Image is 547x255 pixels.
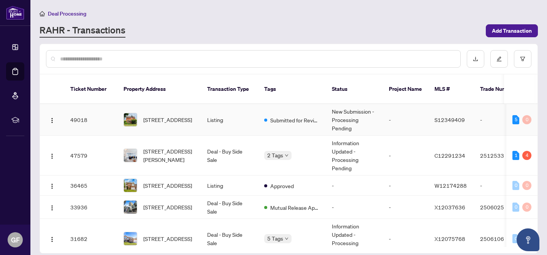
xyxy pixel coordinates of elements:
span: Submitted for Review [270,116,320,124]
button: Logo [46,233,58,245]
td: Deal - Buy Side Sale [201,136,258,176]
td: - [474,176,527,196]
button: Open asap [517,228,539,251]
button: edit [490,50,508,68]
span: [STREET_ADDRESS] [143,203,192,211]
span: down [285,154,289,157]
td: Information Updated - Processing Pending [326,136,383,176]
td: 2512533 [474,136,527,176]
td: 2506025 [474,196,527,219]
img: Logo [49,117,55,124]
td: - [326,196,383,219]
span: [STREET_ADDRESS][PERSON_NAME] [143,147,195,164]
img: Logo [49,153,55,159]
button: Logo [46,114,58,126]
th: Project Name [383,74,428,104]
a: RAHR - Transactions [40,24,125,38]
img: thumbnail-img [124,179,137,192]
button: download [467,50,484,68]
img: thumbnail-img [124,149,137,162]
button: filter [514,50,531,68]
div: 0 [522,115,531,124]
th: Property Address [117,74,201,104]
td: - [474,104,527,136]
span: download [473,56,478,62]
th: Trade Number [474,74,527,104]
th: Transaction Type [201,74,258,104]
img: Logo [49,183,55,189]
span: C12291234 [434,152,465,159]
div: 0 [512,181,519,190]
td: New Submission - Processing Pending [326,104,383,136]
span: 2 Tags [267,151,283,160]
img: thumbnail-img [124,232,137,245]
th: Tags [258,74,326,104]
span: filter [520,56,525,62]
div: 4 [522,151,531,160]
button: Logo [46,179,58,192]
button: Logo [46,149,58,162]
div: 0 [522,203,531,212]
th: MLS # [428,74,474,104]
button: Add Transaction [486,24,538,37]
img: logo [6,6,24,20]
img: Logo [49,205,55,211]
td: - [383,136,428,176]
button: Logo [46,201,58,213]
span: GF [11,234,20,245]
td: - [383,196,428,219]
img: Logo [49,236,55,242]
span: home [40,11,45,16]
td: 47579 [64,136,117,176]
td: - [383,104,428,136]
div: 0 [512,203,519,212]
span: X12037636 [434,204,465,211]
span: X12075768 [434,235,465,242]
span: W12174288 [434,182,467,189]
span: Add Transaction [492,25,532,37]
span: [STREET_ADDRESS] [143,181,192,190]
span: [STREET_ADDRESS] [143,234,192,243]
th: Status [326,74,383,104]
div: 0 [512,234,519,243]
span: Approved [270,182,294,190]
td: Deal - Buy Side Sale [201,196,258,219]
div: 5 [512,115,519,124]
td: 33936 [64,196,117,219]
img: thumbnail-img [124,113,137,126]
span: Deal Processing [48,10,86,17]
td: - [383,176,428,196]
div: 0 [522,181,531,190]
span: 5 Tags [267,234,283,243]
td: Listing [201,176,258,196]
span: Mutual Release Approved [270,203,320,212]
span: [STREET_ADDRESS] [143,116,192,124]
td: Listing [201,104,258,136]
td: - [326,176,383,196]
th: Ticket Number [64,74,117,104]
img: thumbnail-img [124,201,137,214]
td: 36465 [64,176,117,196]
div: 1 [512,151,519,160]
span: S12349409 [434,116,465,123]
span: edit [496,56,502,62]
td: 49018 [64,104,117,136]
span: down [285,237,289,241]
